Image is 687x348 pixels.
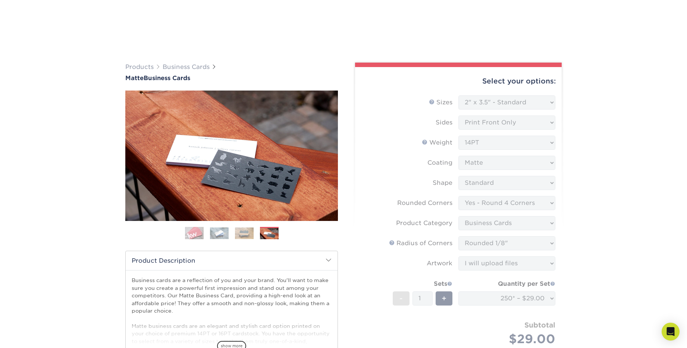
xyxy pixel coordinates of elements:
[163,63,210,70] a: Business Cards
[126,251,338,270] h2: Product Description
[125,75,144,82] span: Matte
[260,228,279,240] img: Business Cards 04
[125,63,154,70] a: Products
[125,91,338,221] img: Matte 04
[125,75,338,82] a: MatteBusiness Cards
[662,323,680,341] div: Open Intercom Messenger
[185,224,204,243] img: Business Cards 01
[361,67,556,95] div: Select your options:
[2,325,63,345] iframe: Google Customer Reviews
[210,227,229,239] img: Business Cards 02
[235,227,254,239] img: Business Cards 03
[125,75,338,82] h1: Business Cards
